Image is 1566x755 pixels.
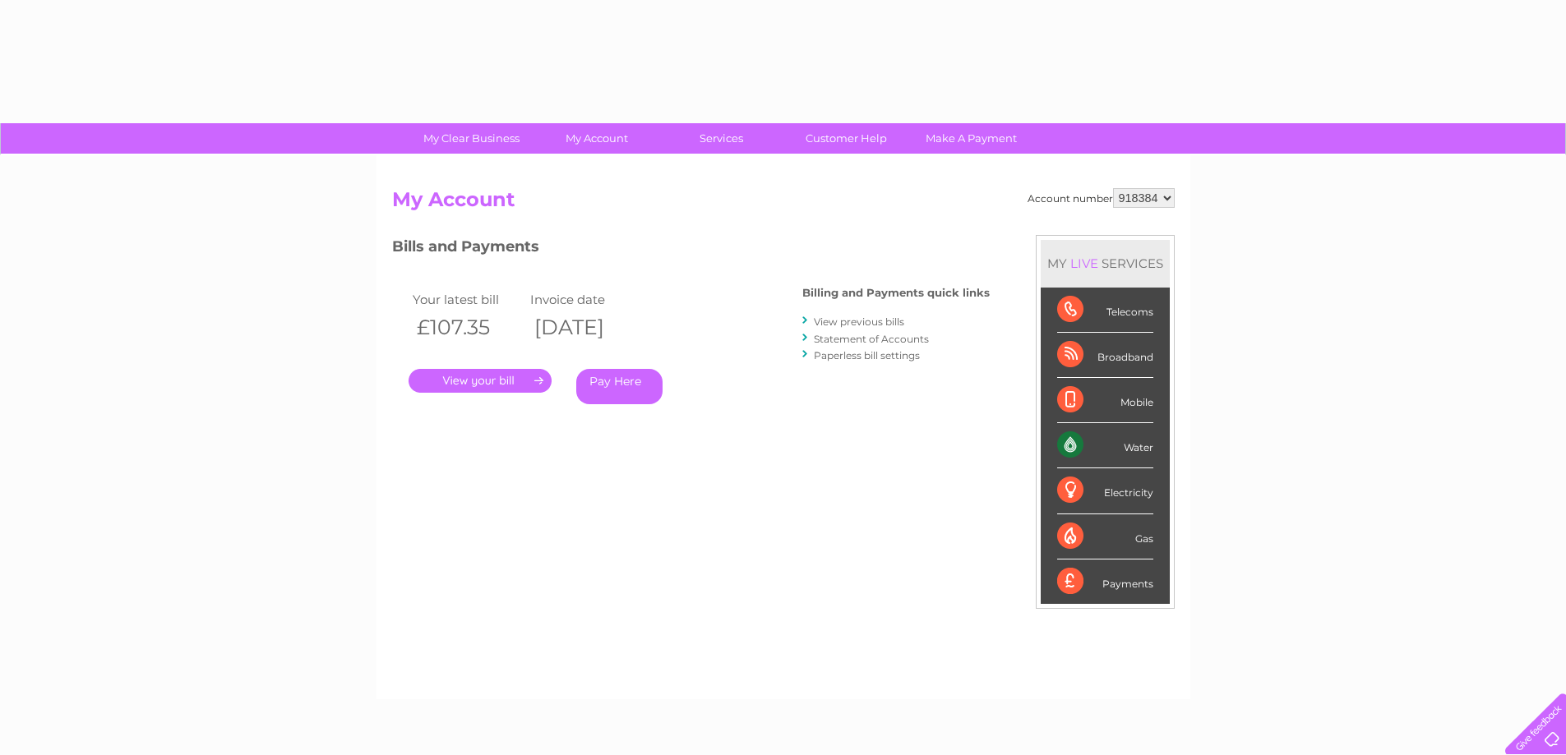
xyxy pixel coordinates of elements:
h4: Billing and Payments quick links [802,287,990,299]
h2: My Account [392,188,1175,219]
a: View previous bills [814,315,904,328]
div: Gas [1057,514,1153,559]
a: Customer Help [778,123,914,154]
div: Mobile [1057,378,1153,423]
div: Account number [1028,188,1175,208]
a: Pay Here [576,369,663,404]
a: My Account [529,123,664,154]
td: Invoice date [526,288,644,311]
div: Broadband [1057,333,1153,378]
div: Electricity [1057,468,1153,513]
a: Make A Payment [903,123,1039,154]
a: Statement of Accounts [814,333,929,345]
a: . [409,369,552,393]
th: £107.35 [409,311,527,344]
a: My Clear Business [404,123,539,154]
td: Your latest bill [409,288,527,311]
div: Telecoms [1057,288,1153,333]
div: LIVE [1067,256,1102,271]
div: MY SERVICES [1041,240,1170,287]
div: Water [1057,423,1153,468]
div: Payments [1057,559,1153,604]
a: Services [654,123,789,154]
a: Paperless bill settings [814,349,920,361]
h3: Bills and Payments [392,235,990,264]
th: [DATE] [526,311,644,344]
